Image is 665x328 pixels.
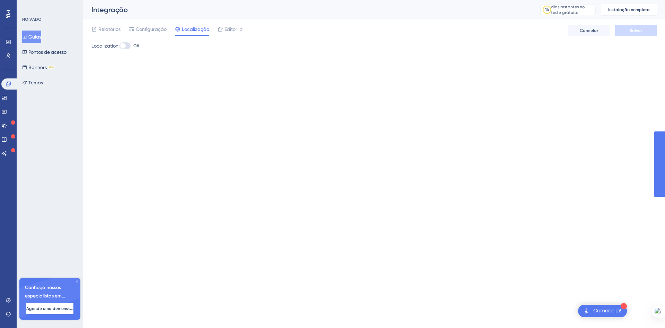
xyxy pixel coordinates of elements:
font: NOIVADO [22,17,42,22]
font: Cancelar [580,28,598,33]
button: Instalação completa [601,4,657,15]
font: dias restantes no teste gratuito [551,5,585,15]
button: Temas [22,76,43,89]
font: Editor [224,26,237,32]
span: Off [133,43,139,49]
font: Localização [182,26,209,32]
font: Pontos de acesso [28,49,66,55]
button: Salvar [615,25,657,36]
font: 1 [623,304,625,308]
button: Agende uma demonstração [26,303,73,314]
font: BETA [49,66,54,68]
div: Abra a lista de verificação Comece!, módulos restantes: 1 [578,305,627,317]
font: Conheça nossos especialistas em integração 🎧 [25,285,65,307]
button: Guias [22,31,41,43]
font: Temas [28,80,43,85]
font: Configuração [136,26,167,32]
button: Cancelar [568,25,610,36]
font: Integração [91,6,128,14]
img: imagem-do-lançador-texto-alternativo [582,307,591,315]
button: Pontos de acesso [22,46,66,58]
font: Guias [28,34,41,40]
font: Banners [28,65,47,70]
div: Localization: [91,42,657,50]
font: 14 [545,7,549,12]
font: Salvar [630,28,642,33]
font: Agende uma demonstração [26,306,82,311]
font: Comece já! [593,308,621,313]
font: Instalação completa [608,7,650,12]
iframe: Iniciador do Assistente de IA do UserGuiding [636,301,657,321]
font: Relatórios [98,26,121,32]
button: BannersBETA [22,61,54,74]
